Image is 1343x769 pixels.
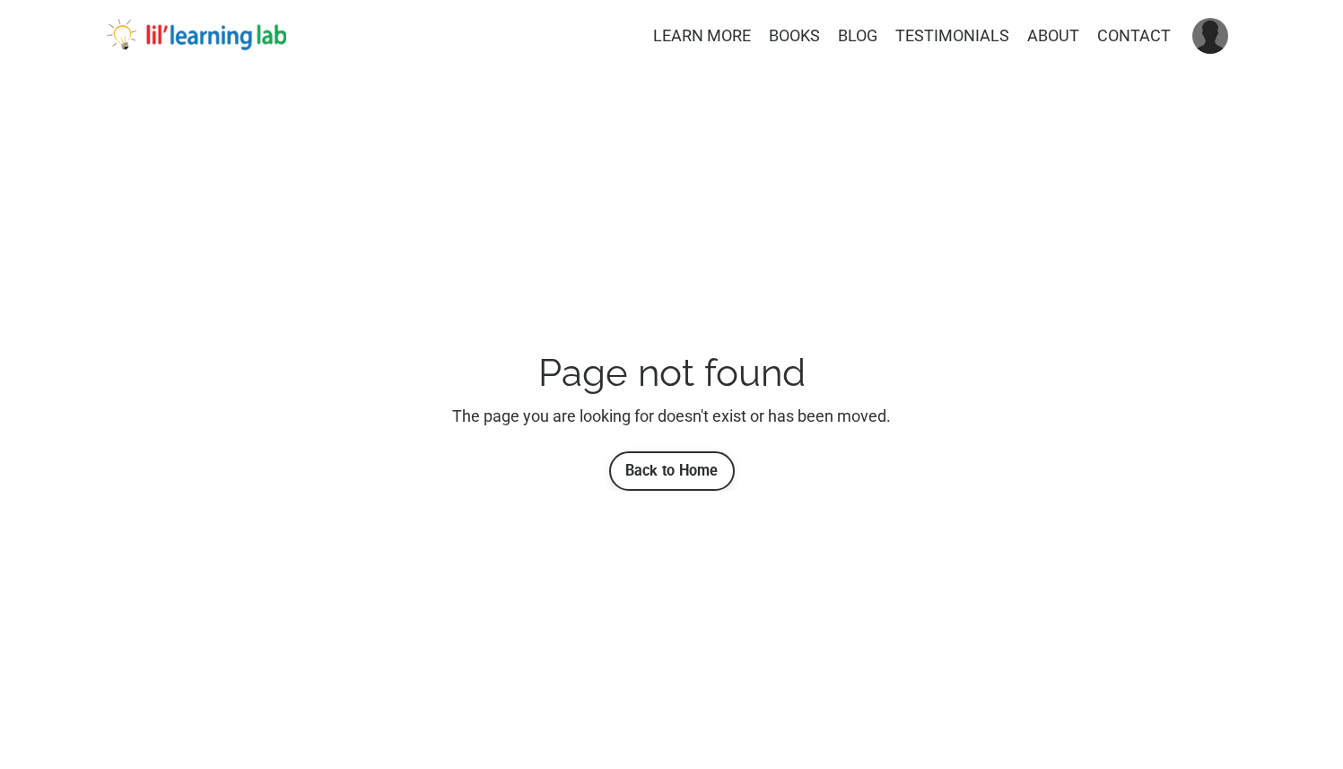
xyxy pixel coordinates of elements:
a: BOOKS [769,23,820,49]
a: TESTIMONIALS [895,23,1009,49]
img: User Avatar [1192,18,1228,54]
a: ABOUT [1027,23,1079,49]
a: Back to Home [609,451,735,491]
a: BLOG [838,23,877,49]
h1: Page not found [396,351,947,396]
a: LEARN MORE [653,23,751,49]
a: CONTACT [1097,23,1171,49]
p: The page you are looking for doesn't exist or has been moved. [396,404,947,430]
img: lil' learning lab [107,19,286,51]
